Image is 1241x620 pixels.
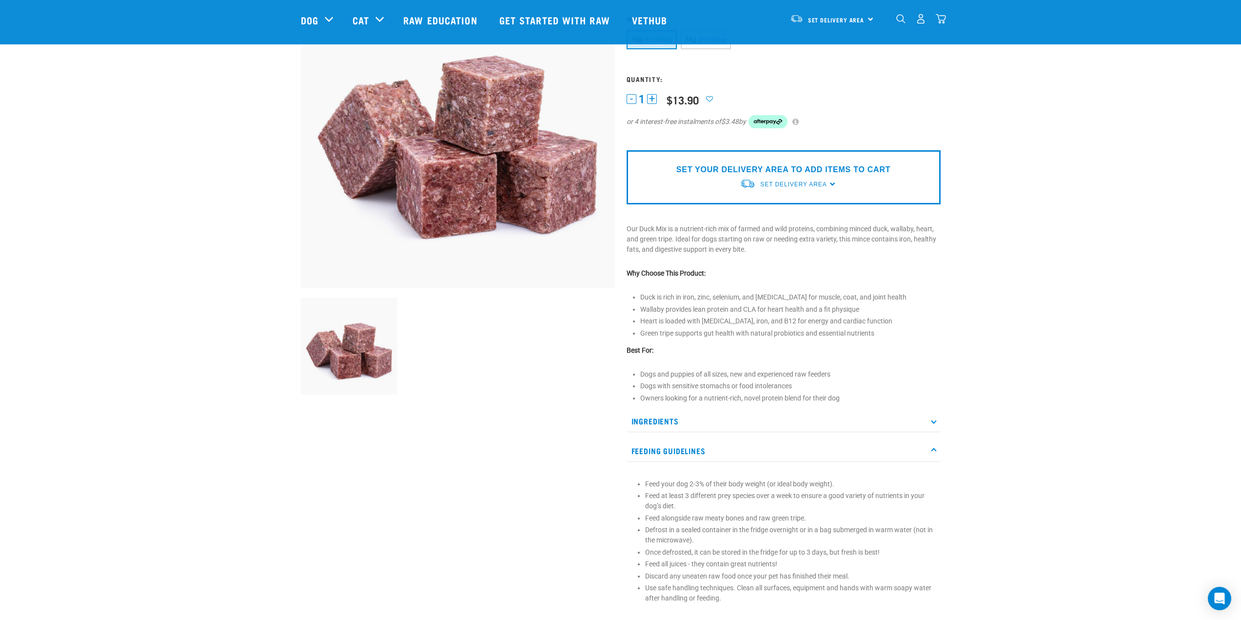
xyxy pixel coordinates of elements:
strong: Best For: [627,346,653,354]
p: Our Duck Mix is a nutrient-rich mix of farmed and wild proteins, combining minced duck, wallaby, ... [627,224,941,255]
p: Feed alongside raw meaty bones and raw green tripe. [645,513,936,523]
p: Discard any uneaten raw food once your pet has finished their meal. [645,571,936,581]
img: van-moving.png [790,14,803,23]
p: Use safe handling techniques. Clean all surfaces, equipment and hands with warm soapy water after... [645,583,936,603]
p: Owners looking for a nutrient-rich, novel protein blend for their dog [640,393,941,403]
div: Open Intercom Messenger [1208,587,1231,610]
div: or 4 interest-free instalments of by [627,115,941,129]
img: van-moving.png [740,179,755,189]
a: Raw Education [394,0,489,40]
p: Defrost in a sealed container in the fridge overnight or in a bag submerged in warm water (not in... [645,525,936,545]
button: - [627,94,636,104]
span: Set Delivery Area [760,181,827,188]
a: Cat [353,13,369,27]
strong: Why Choose This Product: [627,269,706,277]
div: $13.90 [667,94,699,106]
p: Feed at least 3 different prey species over a week to ensure a good variety of nutrients in your ... [645,491,936,511]
a: Get started with Raw [490,0,622,40]
img: user.png [916,14,926,24]
a: Dog [301,13,318,27]
li: Duck is rich in iron, zinc, selenium, and [MEDICAL_DATA] for muscle, coat, and joint health [640,292,941,302]
img: ?1041 RE Lamb Mix 01 [301,298,398,395]
button: + [647,94,657,104]
p: Dogs with sensitive stomachs or food intolerances [640,381,941,391]
p: Feed your dog 2-3% of their body weight (or ideal body weight). [645,479,936,489]
img: home-icon-1@2x.png [896,14,906,23]
li: Wallaby provides lean protein and CLA for heart health and a fit physique [640,304,941,315]
img: Afterpay [749,115,788,129]
a: Vethub [622,0,680,40]
p: SET YOUR DELIVERY AREA TO ADD ITEMS TO CART [676,164,890,176]
li: Heart is loaded with [MEDICAL_DATA], iron, and B12 for energy and cardiac function [640,316,941,326]
span: 1 [639,94,645,104]
img: home-icon@2x.png [936,14,946,24]
p: Once defrosted, it can be stored in the fridge for up to 3 days, but fresh is best! [645,547,936,558]
p: Feeding Guidelines [627,440,941,462]
h3: Quantity: [627,75,941,82]
span: Set Delivery Area [808,18,865,21]
p: Feed all juices - they contain great nutrients! [645,559,936,569]
span: $3.48 [721,117,739,127]
p: Dogs and puppies of all sizes, new and experienced raw feeders [640,369,941,380]
li: Green tripe supports gut health with natural probiotics and essential nutrients [640,328,941,339]
p: Ingredients [627,410,941,432]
